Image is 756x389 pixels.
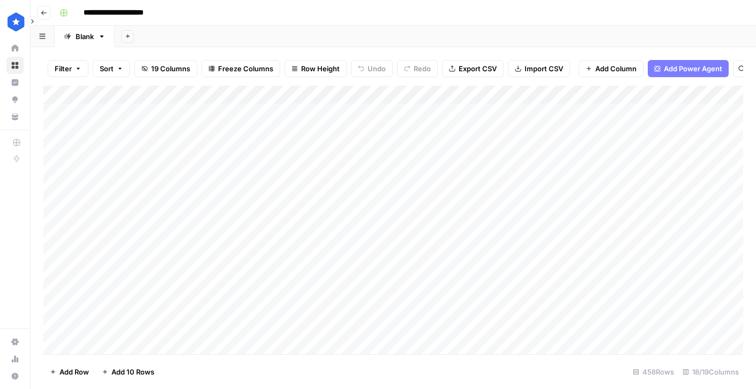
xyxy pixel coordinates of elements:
[351,60,393,77] button: Undo
[76,31,94,42] div: Blank
[6,12,26,32] img: ConsumerAffairs Logo
[201,60,280,77] button: Freeze Columns
[6,350,24,368] a: Usage
[508,60,570,77] button: Import CSV
[43,363,95,380] button: Add Row
[442,60,504,77] button: Export CSV
[579,60,643,77] button: Add Column
[6,74,24,91] a: Insights
[414,63,431,74] span: Redo
[6,108,24,125] a: Your Data
[59,366,89,377] span: Add Row
[6,40,24,57] a: Home
[525,63,563,74] span: Import CSV
[648,60,729,77] button: Add Power Agent
[6,368,24,385] button: Help + Support
[6,9,24,35] button: Workspace: ConsumerAffairs
[595,63,637,74] span: Add Column
[93,60,130,77] button: Sort
[134,60,197,77] button: 19 Columns
[55,63,72,74] span: Filter
[678,363,743,380] div: 18/19 Columns
[218,63,273,74] span: Freeze Columns
[664,63,722,74] span: Add Power Agent
[397,60,438,77] button: Redo
[628,363,678,380] div: 458 Rows
[6,333,24,350] a: Settings
[285,60,347,77] button: Row Height
[6,57,24,74] a: Browse
[100,63,114,74] span: Sort
[459,63,497,74] span: Export CSV
[301,63,340,74] span: Row Height
[151,63,190,74] span: 19 Columns
[55,26,115,47] a: Blank
[111,366,154,377] span: Add 10 Rows
[48,60,88,77] button: Filter
[368,63,386,74] span: Undo
[6,91,24,108] a: Opportunities
[95,363,161,380] button: Add 10 Rows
